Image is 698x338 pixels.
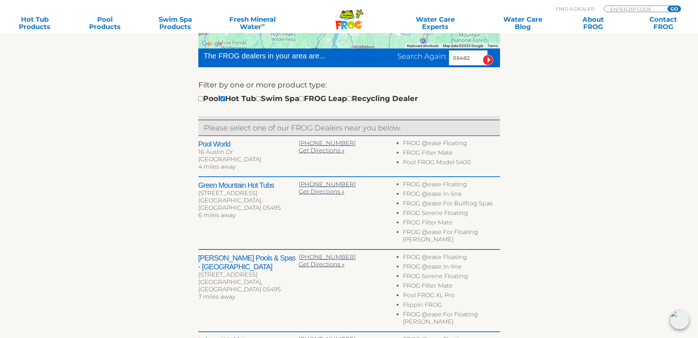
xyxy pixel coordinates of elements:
[198,140,299,148] h2: Pool World
[204,122,495,134] p: Please select one of our FROG Dealers near you below.
[299,140,356,147] a: [PHONE_NUMBER]
[403,181,500,190] li: FROG @ease Floating
[78,16,132,30] a: PoolProducts
[204,50,352,61] div: The FROG dealers in your area are...
[299,188,344,195] a: Get Directions »
[198,278,299,293] div: [GEOGRAPHIC_DATA], [GEOGRAPHIC_DATA] 05495
[261,22,265,28] sup: ∞
[397,52,447,61] span: Search Again:
[218,16,287,30] a: Fresh MineralWater∞
[403,253,500,263] li: FROG @ease Floating
[443,44,483,48] span: Map data ©2025 Google
[667,6,681,12] input: GO
[198,197,299,212] div: [GEOGRAPHIC_DATA], [GEOGRAPHIC_DATA] 05495
[610,6,659,12] input: Zip Code Form
[198,212,235,219] span: 6 miles away
[299,147,344,154] a: Get Directions »
[198,163,235,170] span: 4 miles away
[403,149,500,159] li: FROG Filter Mate
[670,310,689,329] img: openIcon
[495,16,550,30] a: Water CareBlog
[198,293,235,300] span: 7 miles away
[636,16,691,30] a: ContactFROG
[403,292,500,301] li: Pool FROG XL Pro
[403,263,500,273] li: FROG @ease In-line
[7,16,62,30] a: Hot TubProducts
[200,39,224,48] a: Open this area in Google Maps (opens a new window)
[198,271,299,278] div: [STREET_ADDRESS]
[198,253,299,271] h2: [PERSON_NAME] Pools & Spas - [GEOGRAPHIC_DATA]
[403,200,500,209] li: FROG @ease For Bullfrog Spas
[403,229,500,245] li: FROG @ease For Floating [PERSON_NAME]
[148,16,203,30] a: Swim SpaProducts
[403,273,500,282] li: FROG Serene Floating
[198,156,299,163] div: [GEOGRAPHIC_DATA]
[299,253,356,260] a: [PHONE_NUMBER]
[198,190,299,197] div: [STREET_ADDRESS]
[403,311,500,328] li: FROG @ease For Floating [PERSON_NAME]
[403,301,500,311] li: Flippin FROG
[488,44,498,48] a: Terms
[299,181,356,188] a: [PHONE_NUMBER]
[198,148,299,156] div: 16 Austin Dr
[566,16,620,30] a: AboutFROG
[198,181,299,190] h2: Green Mountain Hot Tubs
[403,282,500,292] li: FROG Filter Mate
[407,43,439,48] button: Keyboard shortcuts
[299,261,344,268] a: Get Directions »
[556,6,594,12] p: Find A Dealer
[391,16,480,30] a: Water CareExperts
[403,190,500,200] li: FROG @ease In-line
[198,93,418,104] div: Pool Hot Tub Swim Spa FROG Leap Recycling Dealer
[483,55,493,65] input: Submit
[198,79,327,91] label: Filter by one or more product type:
[403,219,500,229] li: FROG Filter Mate
[403,209,500,219] li: FROG Serene Floating
[200,39,224,48] img: Google
[403,159,500,168] li: Pool FROG Model 5400
[403,140,500,149] li: FROG @ease Floating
